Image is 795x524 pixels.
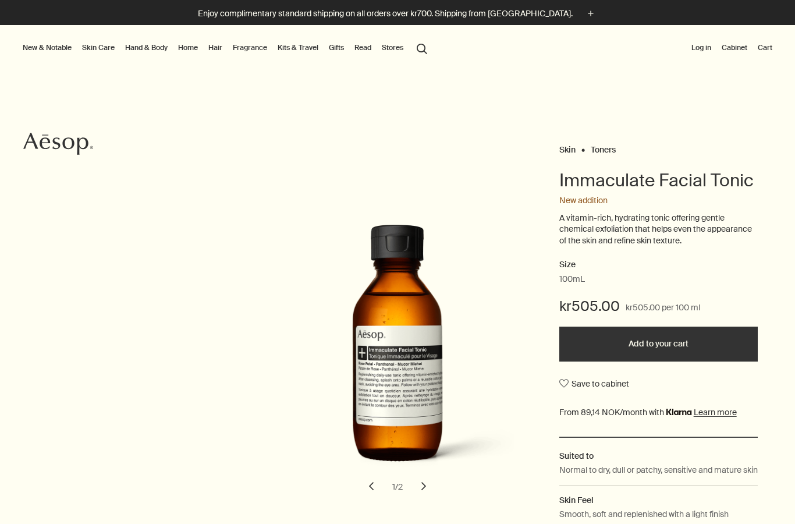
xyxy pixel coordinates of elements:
[20,41,74,55] button: New & Notable
[123,41,170,55] a: Hand & Body
[559,463,758,476] p: Normal to dry, dull or patchy, sensitive and mature skin
[559,373,629,394] button: Save to cabinet
[689,41,714,55] button: Log in
[326,41,346,55] a: Gifts
[359,473,384,499] button: previous slide
[559,494,758,507] h2: Skin Feel
[20,129,96,161] a: Aesop
[689,25,775,72] nav: supplementary
[559,508,729,521] p: Smooth, soft and replenished with a light finish
[755,41,775,55] button: Cart
[352,41,374,55] a: Read
[411,37,432,59] button: Open search
[198,8,573,20] p: Enjoy complimentary standard shipping on all orders over kr700. Shipping from [GEOGRAPHIC_DATA].
[559,449,758,462] h2: Suited to
[559,213,758,247] p: A vitamin-rich, hydrating tonic offering gentle chemical exfoliation that helps even the appearan...
[275,41,321,55] a: Kits & Travel
[559,297,620,316] span: kr505.00
[559,169,758,192] h1: Immaculate Facial Tonic
[719,41,750,55] a: Cabinet
[411,473,436,499] button: next slide
[559,327,758,362] button: Add to your cart - kr505.00
[559,144,576,150] a: Skin
[230,41,269,55] a: Fragrance
[626,301,700,315] span: kr505.00 per 100 ml
[23,132,93,155] svg: Aesop
[559,258,758,272] h2: Size
[20,25,432,72] nav: primary
[265,224,530,500] div: Immaculate Facial Tonic
[198,7,597,20] button: Enjoy complimentary standard shipping on all orders over kr700. Shipping from [GEOGRAPHIC_DATA].
[591,144,616,150] a: Toners
[206,41,225,55] a: Hair
[273,224,529,485] img: Back of Immaculate Facial Tonic in amber glass bottle with a black cap.
[559,274,585,285] span: 100mL
[379,41,406,55] button: Stores
[176,41,200,55] a: Home
[80,41,117,55] a: Skin Care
